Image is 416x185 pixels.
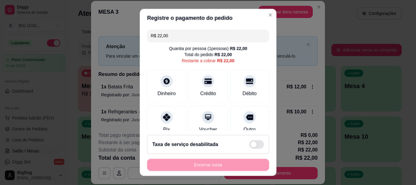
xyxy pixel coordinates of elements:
div: Voucher [199,126,217,133]
header: Registre o pagamento do pedido [140,9,277,27]
div: Restante a cobrar [182,58,234,64]
div: Outro [243,126,256,133]
div: R$ 22,00 [214,52,232,58]
h2: Taxa de serviço desabilitada [152,141,218,148]
div: Dinheiro [157,90,176,97]
input: Ex.: hambúrguer de cordeiro [151,30,266,42]
div: R$ 22,00 [217,58,234,64]
div: Pix [163,126,170,133]
div: Crédito [200,90,216,97]
button: Close [265,10,275,20]
div: R$ 22,00 [230,46,247,52]
div: Débito [242,90,256,97]
div: Total do pedido [184,52,232,58]
div: Quantia por pessoa ( 1 pessoas) [169,46,247,52]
